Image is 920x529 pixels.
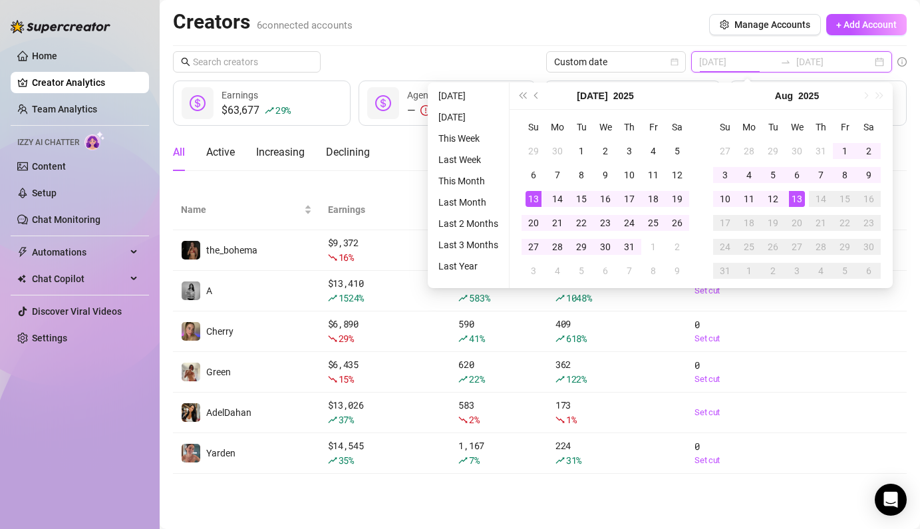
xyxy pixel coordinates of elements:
[717,215,733,231] div: 17
[765,263,781,279] div: 2
[780,57,791,67] span: swap-right
[17,136,79,149] span: Izzy AI Chatter
[665,259,689,283] td: 2025-08-09
[837,263,853,279] div: 5
[875,484,907,516] div: Open Intercom Messenger
[328,317,443,346] div: $ 6,890
[375,95,391,111] span: dollar-circle
[645,191,661,207] div: 18
[545,259,569,283] td: 2025-08-04
[32,104,97,114] a: Team Analytics
[328,293,337,303] span: rise
[206,245,257,256] span: the_bohema
[741,239,757,255] div: 25
[809,259,833,283] td: 2025-09-04
[515,83,530,109] button: Last year (Control + left)
[694,332,788,345] a: Set cut
[566,373,587,385] span: 122 %
[761,259,785,283] td: 2025-09-02
[256,144,305,160] div: Increasing
[765,143,781,159] div: 29
[857,139,881,163] td: 2025-08-02
[833,139,857,163] td: 2025-08-01
[761,139,785,163] td: 2025-07-29
[569,139,593,163] td: 2025-07-01
[713,115,737,139] th: Su
[669,143,685,159] div: 5
[182,241,200,260] img: the_bohema
[785,211,809,235] td: 2025-08-20
[861,263,877,279] div: 6
[789,167,805,183] div: 6
[32,72,138,93] a: Creator Analytics
[593,211,617,235] td: 2025-07-23
[573,215,589,231] div: 22
[549,215,565,231] div: 21
[694,454,788,467] a: Set cut
[717,263,733,279] div: 31
[798,83,819,109] button: Choose a year
[182,322,200,341] img: Cherry
[809,235,833,259] td: 2025-08-28
[813,191,829,207] div: 14
[809,163,833,187] td: 2025-08-07
[861,143,877,159] div: 2
[555,357,679,387] div: 362
[577,83,607,109] button: Choose a month
[857,163,881,187] td: 2025-08-09
[641,211,665,235] td: 2025-07-25
[433,88,504,104] li: [DATE]
[645,239,661,255] div: 1
[737,187,761,211] td: 2025-08-11
[665,187,689,211] td: 2025-07-19
[328,375,337,384] span: fall
[549,191,565,207] div: 14
[173,9,353,35] h2: Creators
[826,14,907,35] button: + Add Account
[665,115,689,139] th: Sa
[339,291,365,304] span: 1524 %
[837,167,853,183] div: 8
[775,83,793,109] button: Choose a month
[339,373,354,385] span: 15 %
[713,187,737,211] td: 2025-08-10
[785,235,809,259] td: 2025-08-27
[328,357,443,387] div: $ 6,435
[182,363,200,381] img: Green
[526,215,541,231] div: 20
[717,143,733,159] div: 27
[713,211,737,235] td: 2025-08-17
[569,211,593,235] td: 2025-07-22
[713,235,737,259] td: 2025-08-24
[641,163,665,187] td: 2025-07-11
[549,239,565,255] div: 28
[545,115,569,139] th: Mo
[709,14,821,35] button: Manage Accounts
[809,139,833,163] td: 2025-07-31
[339,251,354,264] span: 16 %
[713,163,737,187] td: 2025-08-03
[32,161,66,172] a: Content
[813,143,829,159] div: 31
[433,258,504,274] li: Last Year
[861,167,877,183] div: 9
[458,293,468,303] span: rise
[613,83,634,109] button: Choose a year
[720,20,729,29] span: setting
[526,191,541,207] div: 13
[17,274,26,283] img: Chat Copilot
[545,235,569,259] td: 2025-07-28
[593,187,617,211] td: 2025-07-16
[526,143,541,159] div: 29
[458,357,539,387] div: 620
[555,276,679,305] div: 310
[32,188,57,198] a: Setup
[761,163,785,187] td: 2025-08-05
[182,444,200,462] img: Yarden
[741,215,757,231] div: 18
[328,334,337,343] span: fall
[206,367,231,377] span: Green
[785,139,809,163] td: 2025-07-30
[857,211,881,235] td: 2025-08-23
[17,247,28,258] span: thunderbolt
